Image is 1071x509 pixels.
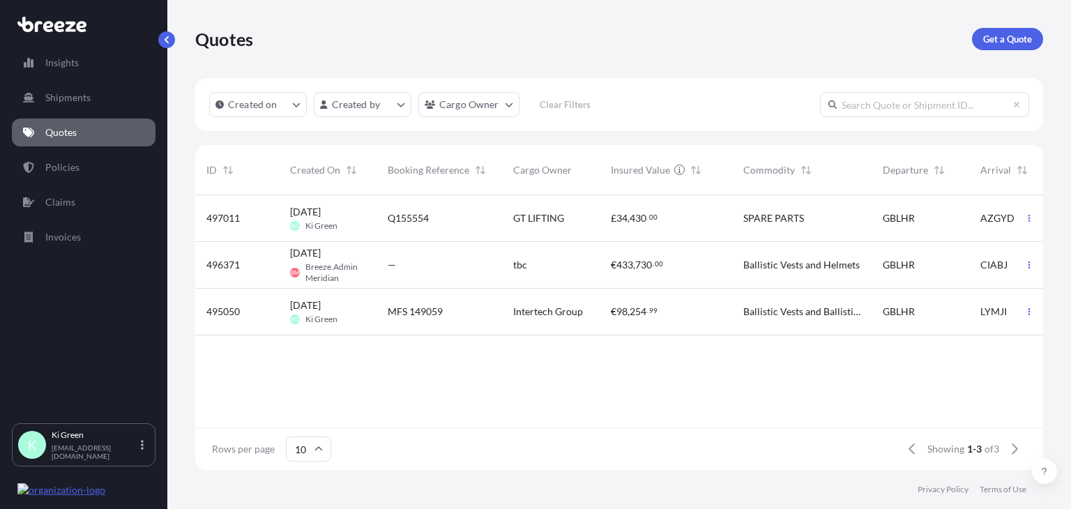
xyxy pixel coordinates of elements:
[1014,162,1031,178] button: Sort
[980,484,1026,495] a: Terms of Use
[439,98,499,112] p: Cargo Owner
[195,28,253,50] p: Quotes
[12,49,155,77] a: Insights
[655,261,663,266] span: 00
[206,211,240,225] span: 497011
[967,442,982,456] span: 1-3
[52,443,138,460] p: [EMAIL_ADDRESS][DOMAIN_NAME]
[972,28,1043,50] a: Get a Quote
[611,213,616,223] span: £
[45,126,77,139] p: Quotes
[743,211,804,225] span: SPARE PARTS
[290,163,340,177] span: Created On
[388,211,429,225] span: Q155554
[628,307,630,317] span: ,
[513,305,583,319] span: Intertech Group
[12,188,155,216] a: Claims
[209,92,307,117] button: createdOn Filter options
[305,261,365,284] span: Breeze.Admin Meridian
[635,260,652,270] span: 730
[983,32,1032,46] p: Get a Quote
[45,91,91,105] p: Shipments
[513,163,572,177] span: Cargo Owner
[616,213,628,223] span: 34
[647,308,648,313] span: .
[45,56,79,70] p: Insights
[388,258,396,272] span: —
[291,266,299,280] span: BM
[653,261,654,266] span: .
[45,230,81,244] p: Invoices
[883,258,915,272] span: GBLHR
[927,442,964,456] span: Showing
[314,92,411,117] button: createdBy Filter options
[290,205,321,219] span: [DATE]
[17,483,105,497] img: organization-logo
[343,162,360,178] button: Sort
[513,258,527,272] span: tbc
[45,195,75,209] p: Claims
[743,305,860,319] span: Ballistic Vests and Ballistic Helmets (non-military purpose)
[52,430,138,441] p: Ki Green
[798,162,814,178] button: Sort
[633,260,635,270] span: ,
[649,308,658,313] span: 99
[611,163,670,177] span: Insured Value
[513,211,564,225] span: GT LIFTING
[985,442,999,456] span: of 3
[45,160,79,174] p: Policies
[611,260,616,270] span: €
[883,305,915,319] span: GBLHR
[980,305,1007,319] span: LYMJI
[388,163,469,177] span: Booking Reference
[220,162,236,178] button: Sort
[418,92,519,117] button: cargoOwner Filter options
[688,162,704,178] button: Sort
[647,215,648,220] span: .
[526,93,605,116] button: Clear Filters
[12,119,155,146] a: Quotes
[616,307,628,317] span: 98
[12,223,155,251] a: Invoices
[820,92,1029,117] input: Search Quote or Shipment ID...
[206,305,240,319] span: 495050
[206,258,240,272] span: 496371
[291,219,299,233] span: KG
[980,211,1015,225] span: AZGYD
[540,98,591,112] p: Clear Filters
[883,211,915,225] span: GBLHR
[616,260,633,270] span: 433
[931,162,948,178] button: Sort
[472,162,489,178] button: Sort
[649,215,658,220] span: 00
[743,163,795,177] span: Commodity
[743,258,860,272] span: Ballistic Vests and Helmets
[206,163,217,177] span: ID
[305,314,337,325] span: Ki Green
[12,84,155,112] a: Shipments
[918,484,969,495] a: Privacy Policy
[630,307,646,317] span: 254
[883,163,928,177] span: Departure
[228,98,278,112] p: Created on
[290,298,321,312] span: [DATE]
[388,305,443,319] span: MFS 149059
[212,442,275,456] span: Rows per page
[291,312,299,326] span: KG
[12,153,155,181] a: Policies
[290,246,321,260] span: [DATE]
[630,213,646,223] span: 430
[332,98,381,112] p: Created by
[628,213,630,223] span: ,
[611,307,616,317] span: €
[305,220,337,231] span: Ki Green
[980,258,1008,272] span: CIABJ
[980,163,1011,177] span: Arrival
[28,438,36,452] span: K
